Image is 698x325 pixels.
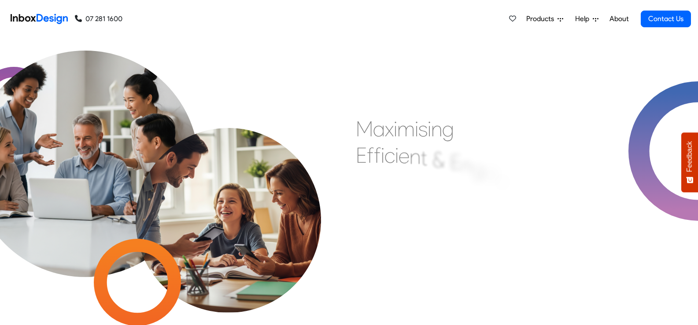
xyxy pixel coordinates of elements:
[356,116,569,248] div: Maximising Efficient & Engagement, Connecting Schools, Families, and Students.
[75,14,122,24] a: 07 281 1600
[395,142,399,168] div: i
[484,160,496,186] div: a
[681,132,698,192] button: Feedback - Show survey
[113,82,344,313] img: parents_with_child.png
[373,116,385,142] div: a
[607,10,631,28] a: About
[461,152,472,179] div: n
[450,149,461,175] div: E
[356,116,373,142] div: M
[394,116,397,142] div: i
[431,116,442,142] div: n
[442,116,454,142] div: g
[397,116,415,142] div: m
[641,11,691,27] a: Contact Us
[410,143,421,170] div: n
[575,14,593,24] span: Help
[356,142,367,168] div: E
[385,116,394,142] div: x
[415,116,418,142] div: i
[686,141,694,172] span: Feedback
[421,145,427,171] div: t
[572,10,602,28] a: Help
[399,142,410,169] div: e
[374,142,381,168] div: f
[367,142,374,168] div: f
[384,142,395,168] div: c
[432,146,445,173] div: &
[418,116,428,142] div: s
[526,14,558,24] span: Products
[381,142,384,168] div: i
[428,116,431,142] div: i
[523,10,567,28] a: Products
[472,156,484,182] div: g
[496,164,508,190] div: g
